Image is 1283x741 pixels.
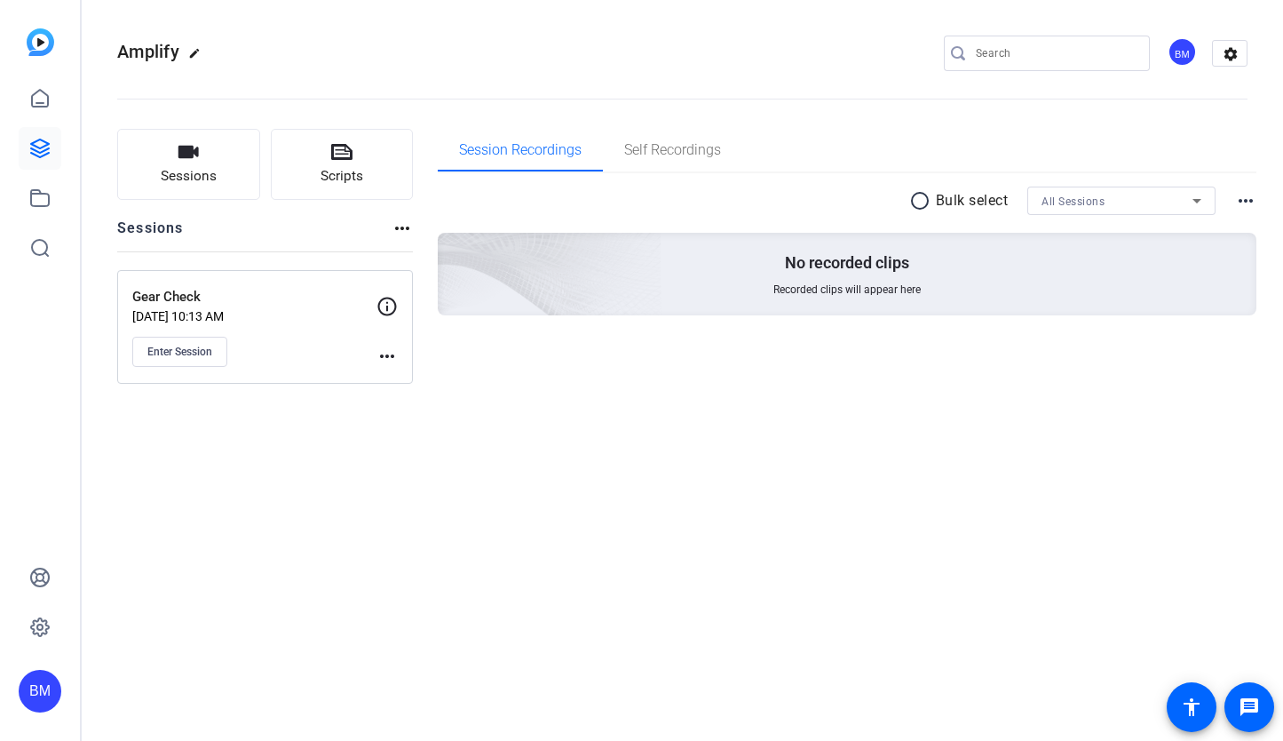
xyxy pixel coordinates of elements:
[785,252,909,274] p: No recorded clips
[271,129,414,200] button: Scripts
[1181,697,1202,718] mat-icon: accessibility
[976,43,1136,64] input: Search
[936,190,1009,211] p: Bulk select
[19,670,61,713] div: BM
[376,346,398,367] mat-icon: more_horiz
[459,143,582,157] span: Session Recordings
[117,129,260,200] button: Sessions
[161,166,217,187] span: Sessions
[1239,697,1260,718] mat-icon: message
[624,143,721,157] span: Self Recordings
[27,28,54,56] img: blue-gradient.svg
[321,166,363,187] span: Scripts
[132,309,376,323] p: [DATE] 10:13 AM
[392,218,413,239] mat-icon: more_horiz
[147,345,212,359] span: Enter Session
[188,47,210,68] mat-icon: edit
[239,57,662,442] img: embarkstudio-empty-session.png
[132,287,376,307] p: Gear Check
[117,218,184,251] h2: Sessions
[1168,37,1197,67] div: BM
[1213,41,1248,68] mat-icon: settings
[909,190,936,211] mat-icon: radio_button_unchecked
[1041,195,1105,208] span: All Sessions
[1235,190,1256,211] mat-icon: more_horiz
[117,41,179,62] span: Amplify
[1168,37,1199,68] ngx-avatar: Betsy Mugavero
[132,337,227,367] button: Enter Session
[773,283,921,297] span: Recorded clips will appear here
